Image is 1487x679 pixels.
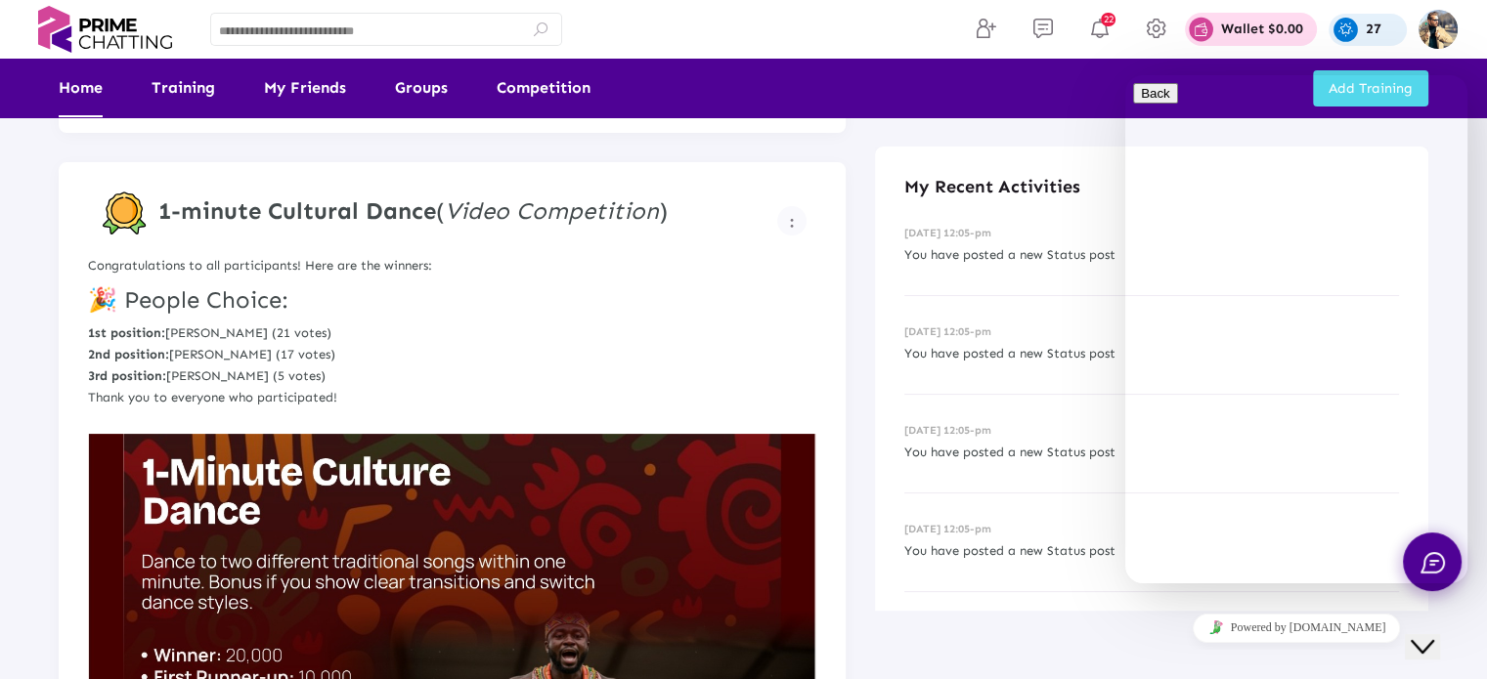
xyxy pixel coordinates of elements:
[395,59,448,117] a: Groups
[158,196,436,225] strong: 1-minute Cultural Dance
[88,255,816,276] p: Congratulations to all participants! Here are the winners:
[152,59,215,117] a: Training
[88,347,169,361] strong: 2nd position:
[88,322,816,344] li: [PERSON_NAME] (21 votes)
[1419,10,1458,49] img: img
[904,244,1399,266] p: You have posted a new Status post
[904,540,1399,562] p: You have posted a new Status post
[904,424,1399,437] h6: [DATE] 12:05-pm
[1125,75,1467,583] iframe: chat widget
[904,523,1399,535] h6: [DATE] 12:05-pm
[1405,601,1467,659] iframe: chat widget
[158,197,668,226] h4: ( )
[1366,22,1381,36] p: 27
[445,196,659,225] i: Video Competition
[88,365,816,387] li: [PERSON_NAME] (5 votes)
[1221,22,1303,36] p: Wallet $0.00
[264,59,346,117] a: My Friends
[88,387,816,408] p: Thank you to everyone who participated!
[1313,70,1428,106] button: Add Training
[777,206,807,235] button: Example icon-button with a menu
[88,368,166,383] strong: 3rd position:
[904,442,1399,463] p: You have posted a new Status post
[790,218,794,228] img: more
[1125,606,1467,650] iframe: chat widget
[904,227,1399,239] h6: [DATE] 12:05-pm
[904,343,1399,364] p: You have posted a new Status post
[904,325,1399,338] h6: [DATE] 12:05-pm
[103,191,147,235] img: competition-badge.svg
[1101,13,1115,26] span: 22
[88,344,816,365] li: [PERSON_NAME] (17 votes)
[88,325,165,340] strong: 1st position:
[29,6,181,53] img: logo
[88,286,816,315] h4: 🎉 People Choice:
[497,59,590,117] a: Competition
[59,59,103,117] a: Home
[904,176,1399,197] h4: My Recent Activities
